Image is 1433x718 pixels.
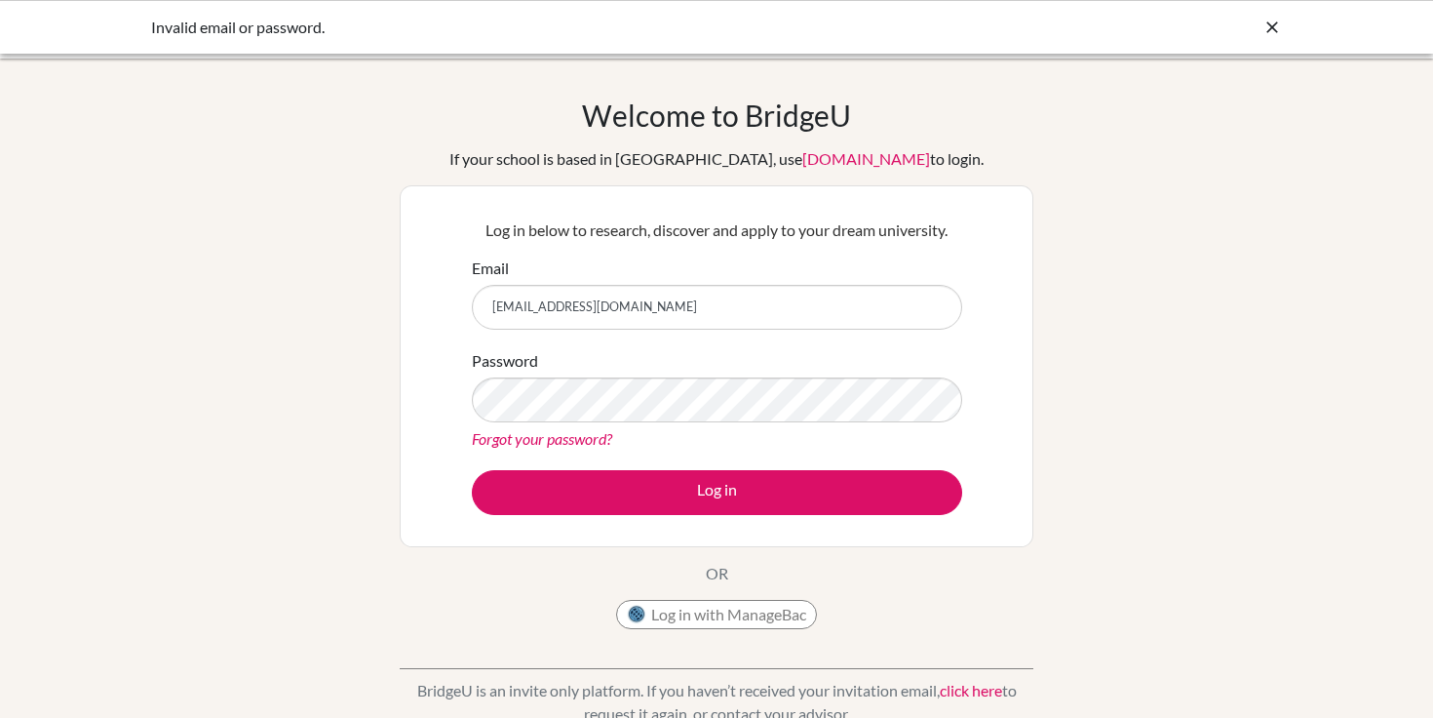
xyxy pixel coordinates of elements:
a: click here [940,681,1002,699]
div: If your school is based in [GEOGRAPHIC_DATA], use to login. [449,147,984,171]
p: OR [706,562,728,585]
div: Invalid email or password. [151,16,989,39]
p: Log in below to research, discover and apply to your dream university. [472,219,962,242]
a: [DOMAIN_NAME] [802,149,930,168]
button: Log in [472,470,962,515]
a: Forgot your password? [472,429,612,448]
button: Log in with ManageBac [616,600,817,629]
label: Password [472,349,538,373]
label: Email [472,257,509,280]
h1: Welcome to BridgeU [582,98,851,133]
